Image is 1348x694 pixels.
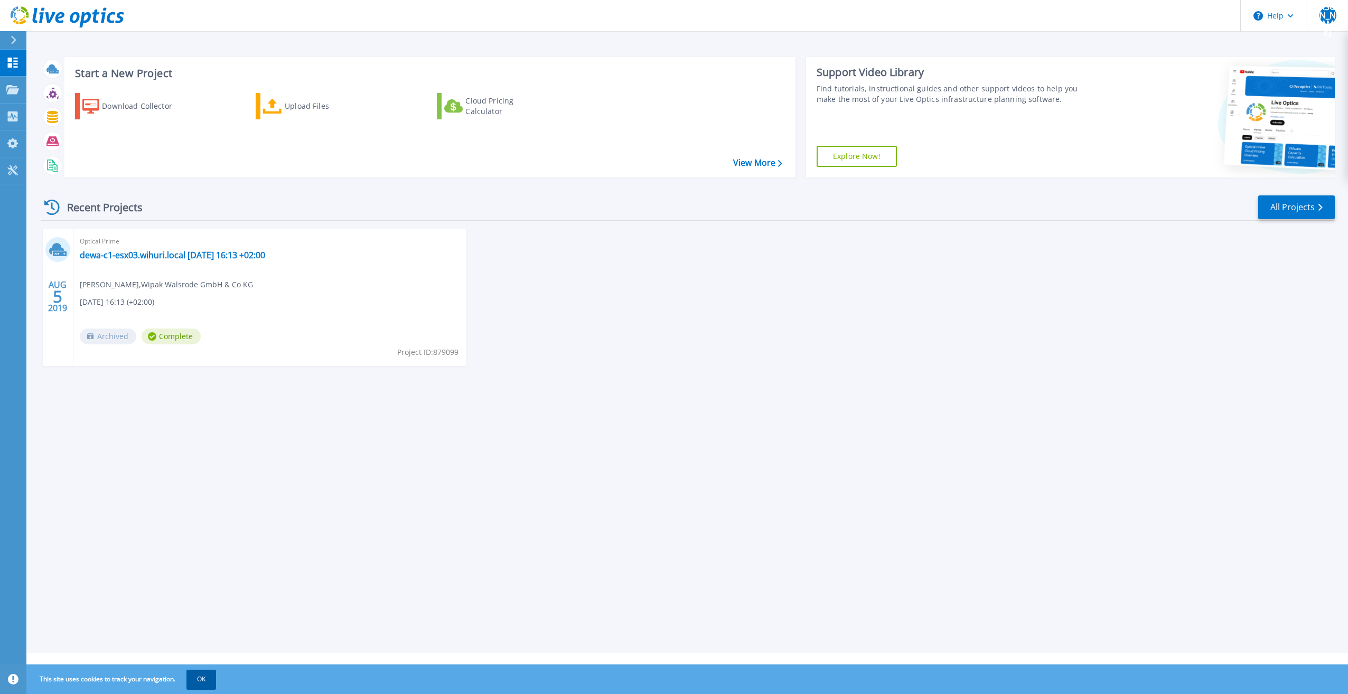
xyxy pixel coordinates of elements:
div: Upload Files [285,96,369,117]
span: Project ID: 879099 [397,346,458,358]
a: dewa-c1-esx03.wihuri.local [DATE] 16:13 +02:00 [80,250,265,260]
a: Cloud Pricing Calculator [437,93,555,119]
span: 5 [53,292,62,301]
span: [PERSON_NAME] , Wipak Walsrode GmbH & Co KG [80,279,253,290]
span: Complete [142,329,201,344]
a: View More [733,158,782,168]
a: Explore Now! [817,146,897,167]
span: Archived [80,329,136,344]
div: AUG 2019 [48,277,68,316]
span: [DATE] 16:13 (+02:00) [80,296,154,308]
button: OK [186,670,216,689]
div: Cloud Pricing Calculator [465,96,550,117]
div: Support Video Library [817,65,1090,79]
h3: Start a New Project [75,68,782,79]
div: Find tutorials, instructional guides and other support videos to help you make the most of your L... [817,83,1090,105]
div: Download Collector [102,96,186,117]
a: Upload Files [256,93,373,119]
span: Optical Prime [80,236,460,247]
a: All Projects [1258,195,1335,219]
div: Recent Projects [41,194,157,220]
a: Download Collector [75,93,193,119]
span: This site uses cookies to track your navigation. [29,670,216,689]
